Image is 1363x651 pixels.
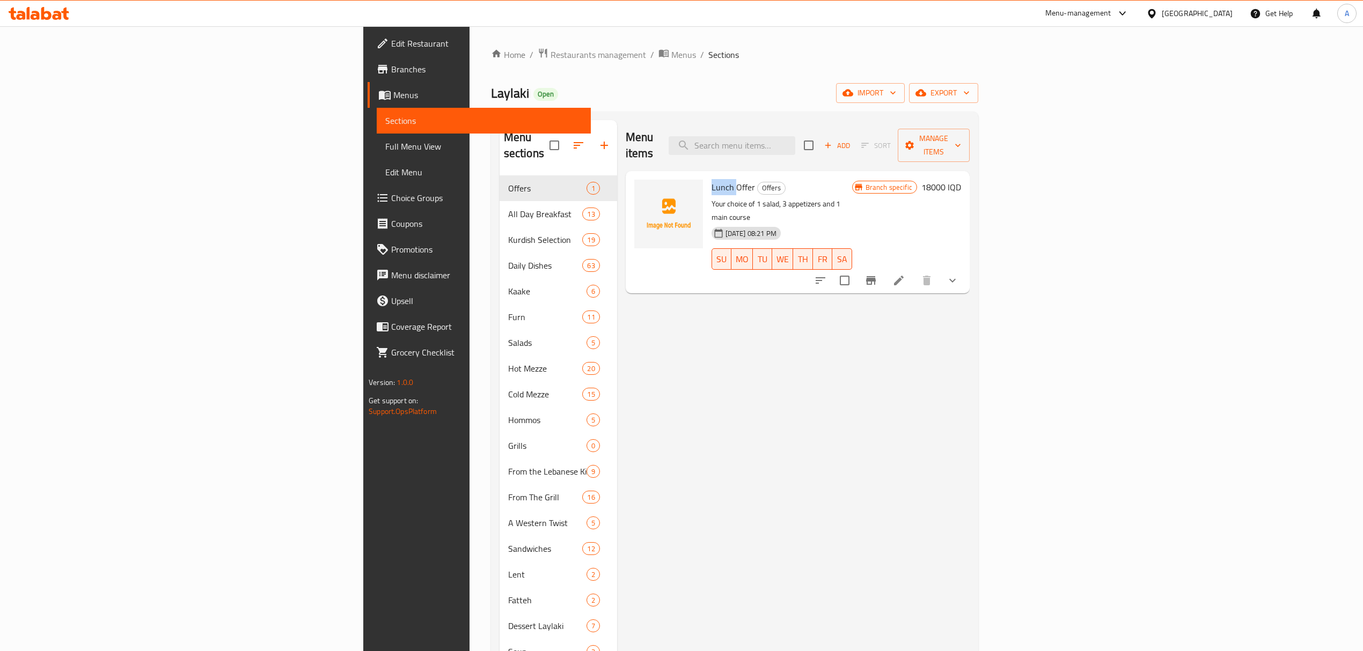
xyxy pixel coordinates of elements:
[508,310,583,323] div: Furn
[898,129,970,162] button: Manage items
[858,268,884,293] button: Branch-specific-item
[368,288,591,314] a: Upsell
[757,182,786,195] div: Offers
[500,407,617,433] div: Hommos5
[391,294,582,307] span: Upsell
[368,211,591,236] a: Coupons
[813,248,832,270] button: FR
[508,336,587,349] span: Salads
[582,542,599,555] div: items
[582,208,599,220] div: items
[712,248,731,270] button: SU
[500,587,617,613] div: Fatteh2
[377,159,591,185] a: Edit Menu
[808,268,833,293] button: sort-choices
[369,404,437,418] a: Support.OpsPlatform
[385,140,582,153] span: Full Menu View
[731,248,753,270] button: MO
[583,364,599,374] span: 20
[566,132,591,158] span: Sort sections
[500,510,617,536] div: A Western Twist5
[753,248,772,270] button: TU
[500,175,617,201] div: Offers1
[582,491,599,504] div: items
[854,137,898,154] span: Select section first
[836,83,905,103] button: import
[391,269,582,282] span: Menu disclaimer
[508,465,587,478] span: From the Lebanese Kitchen
[385,166,582,179] span: Edit Menu
[669,136,795,155] input: search
[918,86,970,100] span: export
[1045,7,1111,20] div: Menu-management
[634,180,703,248] img: Lunch Offer
[587,439,600,452] div: items
[587,182,600,195] div: items
[583,312,599,322] span: 11
[500,561,617,587] div: Lent2
[832,248,852,270] button: SA
[797,251,808,267] span: TH
[500,278,617,304] div: Kaake6
[377,108,591,134] a: Sections
[583,261,599,271] span: 63
[397,375,413,389] span: 1.0.0
[377,134,591,159] a: Full Menu View
[368,31,591,56] a: Edit Restaurant
[946,274,959,287] svg: Show Choices
[369,375,395,389] span: Version:
[721,228,781,239] span: [DATE] 08:21 PM
[587,413,600,426] div: items
[368,262,591,288] a: Menu disclaimer
[736,251,749,267] span: MO
[833,269,856,292] span: Select to update
[508,594,587,606] span: Fatteh
[587,568,600,581] div: items
[583,209,599,219] span: 13
[508,542,583,555] div: Sandwiches
[583,544,599,554] span: 12
[582,362,599,375] div: items
[583,492,599,502] span: 16
[508,413,587,426] span: Hommos
[909,83,978,103] button: export
[587,441,599,451] span: 0
[500,227,617,253] div: Kurdish Selection19
[500,356,617,381] div: Hot Mezze20
[820,137,854,154] button: Add
[508,362,583,375] div: Hot Mezze
[712,197,852,224] p: Your choice of 1 salad, 3 appetizers and 1 main course
[508,516,587,529] div: A Western Twist
[591,132,617,158] button: Add section
[508,285,587,298] span: Kaake
[587,286,599,297] span: 6
[508,388,583,401] div: Cold Mezze
[508,259,583,272] div: Daily Dishes
[587,415,599,425] span: 5
[391,243,582,256] span: Promotions
[820,137,854,154] span: Add item
[508,619,587,632] span: Dessert Laylaki
[587,465,600,478] div: items
[508,208,583,220] span: All Day Breakfast
[772,248,793,270] button: WE
[508,568,587,581] span: Lent
[508,491,583,504] span: From The Grill
[587,518,599,528] span: 5
[369,394,418,408] span: Get support on:
[708,48,739,61] span: Sections
[940,268,965,293] button: show more
[587,285,600,298] div: items
[391,63,582,76] span: Branches
[587,338,599,348] span: 5
[500,330,617,356] div: Salads5
[508,233,583,246] span: Kurdish Selection
[368,236,591,262] a: Promotions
